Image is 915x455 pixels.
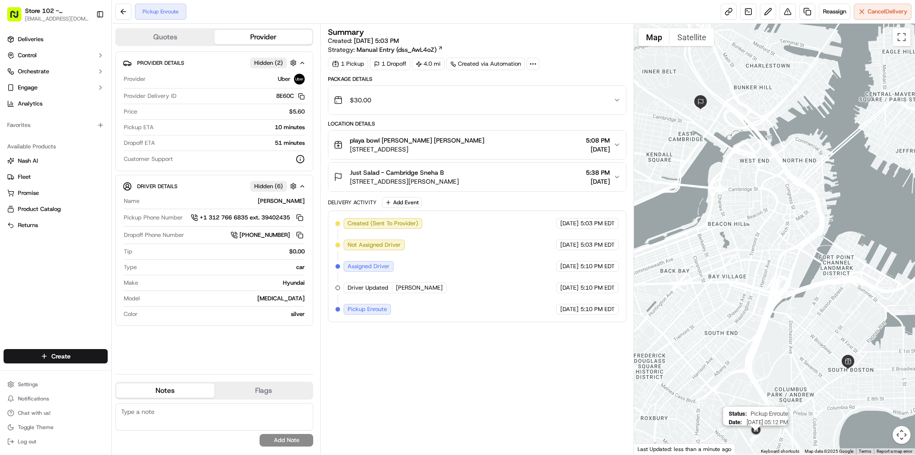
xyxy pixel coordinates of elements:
a: Report a map error [877,449,912,454]
div: $0.00 [136,248,305,256]
button: Fleet [4,170,108,184]
span: [DATE] 05:12 PM [746,419,788,426]
input: Got a question? Start typing here... [23,58,161,67]
div: Available Products [4,139,108,154]
button: Chat with us! [4,407,108,419]
img: 1736555255976-a54dd68f-1ca7-489b-9aae-adbdc363a1c4 [9,85,25,101]
div: 10 minutes [157,123,305,131]
button: Hidden (2) [250,57,299,68]
button: Just Salad - Cambridge Sneha B[STREET_ADDRESS][PERSON_NAME]5:38 PM[DATE] [328,163,625,191]
span: Just Salad - Cambridge Sneha B [350,168,444,177]
span: Driver Updated [348,284,388,292]
span: Provider Details [137,59,184,67]
a: Product Catalog [7,205,104,213]
span: API Documentation [84,130,143,139]
span: Log out [18,438,36,445]
span: $30.00 [350,96,371,105]
span: Hidden ( 2 ) [254,59,283,67]
span: Chat with us! [18,409,50,417]
span: Store 102 - [GEOGRAPHIC_DATA] (Just Salad) [25,6,89,15]
button: Returns [4,218,108,232]
span: Assigned Driver [348,262,390,270]
span: Color [124,310,138,318]
span: Analytics [18,100,42,108]
span: [DATE] [560,241,579,249]
span: Pickup Enroute [751,410,788,417]
img: Nash [9,9,27,27]
span: Date : [729,419,742,426]
button: Driver DetailsHidden (6) [123,179,306,194]
button: CancelDelivery [854,4,911,20]
div: Delivery Activity [328,199,377,206]
span: Toggle Theme [18,424,54,431]
span: Engage [18,84,38,92]
a: 📗Knowledge Base [5,126,72,142]
span: Type [124,263,137,271]
button: Reassign [819,4,850,20]
a: Promise [7,189,104,197]
span: Pickup ETA [124,123,154,131]
button: Settings [4,378,108,391]
span: Promise [18,189,39,197]
div: [MEDICAL_DATA] [143,295,305,303]
span: [DATE] [560,305,579,313]
span: Product Catalog [18,205,61,213]
button: Create [4,349,108,363]
a: Fleet [7,173,104,181]
button: Orchestrate [4,64,108,79]
button: Add Event [382,197,422,208]
div: 📗 [9,131,16,138]
span: Customer Support [124,155,173,163]
span: Fleet [18,173,31,181]
span: [DATE] [586,145,610,154]
span: Name [124,197,139,205]
button: Provider [214,30,313,44]
span: [PHONE_NUMBER] [239,231,290,239]
span: [STREET_ADDRESS][PERSON_NAME] [350,177,459,186]
button: Start new chat [152,88,163,99]
a: Analytics [4,97,108,111]
div: Strategy: [328,45,443,54]
button: Nash AI [4,154,108,168]
div: car [140,263,305,271]
span: Cancel Delivery [868,8,907,16]
button: Provider DetailsHidden (2) [123,55,306,70]
div: Last Updated: less than a minute ago [634,443,735,455]
div: Hyundai [142,279,305,287]
a: [PHONE_NUMBER] [231,230,305,240]
a: Terms (opens in new tab) [859,449,871,454]
span: Create [51,352,71,361]
button: Hidden (6) [250,181,299,192]
button: Flags [214,383,313,398]
div: Package Details [328,76,626,83]
div: Location Details [328,120,626,127]
span: Dropoff ETA [124,139,155,147]
span: $5.60 [289,108,305,116]
span: Knowledge Base [18,130,68,139]
div: Favorites [4,118,108,132]
span: Created: [328,36,399,45]
span: Settings [18,381,38,388]
span: [STREET_ADDRESS] [350,145,484,154]
span: Pylon [89,152,108,158]
span: [DATE] [560,262,579,270]
span: 5:03 PM EDT [580,219,615,227]
button: Store 102 - [GEOGRAPHIC_DATA] (Just Salad)[EMAIL_ADDRESS][DOMAIN_NAME] [4,4,92,25]
span: [DATE] 5:03 PM [354,37,399,45]
span: Nash AI [18,157,38,165]
div: Start new chat [30,85,147,94]
div: 4.0 mi [412,58,445,70]
a: 💻API Documentation [72,126,147,142]
span: Model [124,295,140,303]
p: Welcome 👋 [9,36,163,50]
button: [EMAIL_ADDRESS][DOMAIN_NAME] [25,15,89,22]
span: Not Assigned Driver [348,241,401,249]
span: Deliveries [18,35,43,43]
a: +1 312 766 6835 ext. 39402435 [191,213,305,223]
span: Pickup Phone Number [124,214,183,222]
div: 51 minutes [159,139,305,147]
span: Returns [18,221,38,229]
